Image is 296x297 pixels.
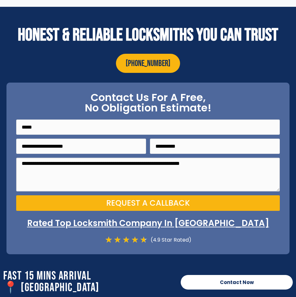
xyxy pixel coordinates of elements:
span: Request a Callback [106,199,190,207]
i: ★ [131,235,139,244]
i: ★ [114,235,121,244]
div: (4.9 Star Rated) [147,235,191,244]
form: On Point Locksmith [16,120,280,215]
span: [PHONE_NUMBER] [126,59,170,69]
a: Contact Now [181,275,293,290]
h2: Contact Us For A Free, No Obligation Estimate! [16,92,280,113]
i: ★ [140,235,147,244]
i: ★ [105,235,112,244]
button: Request a Callback [16,195,280,211]
h2: Fast 15 Mins Arrival 📍 [GEOGRAPHIC_DATA] [3,270,174,294]
i: ★ [122,235,130,244]
div: 4.7/5 [105,235,147,244]
span: Contact Now [220,280,254,285]
p: Rated Top Locksmith Company In [GEOGRAPHIC_DATA] [16,217,280,229]
h2: Honest & reliable locksmiths you can trust [3,26,293,44]
a: [PHONE_NUMBER] [116,54,180,73]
